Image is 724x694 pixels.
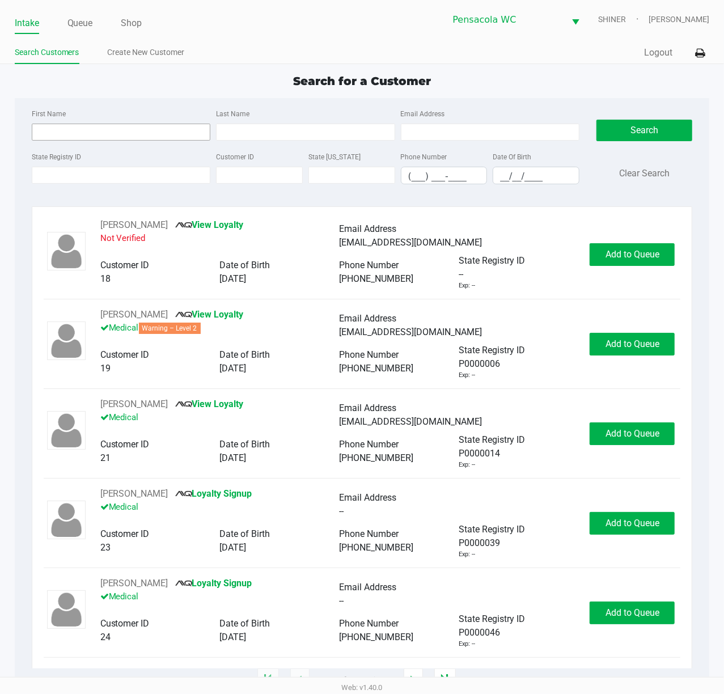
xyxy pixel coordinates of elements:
[459,434,525,445] span: State Registry ID
[100,666,168,680] button: See customer info
[459,357,500,371] span: P0000006
[175,309,244,320] a: View Loyalty
[175,219,244,230] a: View Loyalty
[459,345,525,356] span: State Registry ID
[290,668,310,691] app-submit-button: Previous
[100,411,340,424] p: Medical
[15,15,39,31] a: Intake
[139,323,201,334] span: Warning – Level 2
[619,167,670,180] button: Clear Search
[100,308,168,321] button: See customer info
[220,273,247,284] span: [DATE]
[100,397,168,411] button: See customer info
[216,152,254,162] label: Customer ID
[340,506,344,517] span: --
[606,428,659,439] span: Add to Queue
[459,613,525,624] span: State Registry ID
[100,232,340,245] p: Not Verified
[452,13,558,27] span: Pensacola WC
[340,403,397,413] span: Email Address
[598,14,649,26] span: SHINER
[108,45,185,60] a: Create New Customer
[220,632,247,642] span: [DATE]
[459,640,475,649] div: Exp: --
[100,590,340,603] p: Medical
[590,422,675,445] button: Add to Queue
[340,237,482,248] span: [EMAIL_ADDRESS][DOMAIN_NAME]
[175,578,252,589] a: Loyalty Signup
[100,363,111,374] span: 19
[459,371,475,380] div: Exp: --
[216,109,249,119] label: Last Name
[220,439,270,450] span: Date of Birth
[340,260,399,270] span: Phone Number
[459,255,525,266] span: State Registry ID
[100,487,168,501] button: See customer info
[175,488,252,499] a: Loyalty Signup
[100,439,150,450] span: Customer ID
[596,120,692,141] button: Search
[606,249,659,260] span: Add to Queue
[67,15,93,31] a: Queue
[459,550,475,560] div: Exp: --
[100,273,111,284] span: 18
[340,273,414,284] span: [PHONE_NUMBER]
[459,536,500,550] span: P0000039
[340,439,399,450] span: Phone Number
[340,542,414,553] span: [PHONE_NUMBER]
[401,167,488,184] kendo-maskedtextbox: Format: (999) 999-9999
[100,618,150,629] span: Customer ID
[220,452,247,463] span: [DATE]
[100,321,340,335] p: Medical
[220,542,247,553] span: [DATE]
[220,349,270,360] span: Date of Birth
[590,243,675,266] button: Add to Queue
[340,349,399,360] span: Phone Number
[220,260,270,270] span: Date of Birth
[649,14,709,26] span: [PERSON_NAME]
[459,268,463,281] span: --
[100,577,168,590] button: See customer info
[175,399,244,409] a: View Loyalty
[459,447,500,460] span: P0000014
[590,512,675,535] button: Add to Queue
[340,595,344,606] span: --
[220,528,270,539] span: Date of Birth
[100,542,111,553] span: 23
[340,313,397,324] span: Email Address
[220,618,270,629] span: Date of Birth
[459,626,500,640] span: P0000046
[100,501,340,514] p: Medical
[340,416,482,427] span: [EMAIL_ADDRESS][DOMAIN_NAME]
[340,223,397,234] span: Email Address
[100,218,168,232] button: See customer info
[340,327,482,337] span: [EMAIL_ADDRESS][DOMAIN_NAME]
[32,109,66,119] label: First Name
[459,524,525,535] span: State Registry ID
[340,582,397,593] span: Email Address
[100,632,111,642] span: 24
[459,281,475,291] div: Exp: --
[590,602,675,624] button: Add to Queue
[606,607,659,618] span: Add to Queue
[340,632,414,642] span: [PHONE_NUMBER]
[100,452,111,463] span: 21
[590,333,675,356] button: Add to Queue
[293,74,431,88] span: Search for a Customer
[100,260,150,270] span: Customer ID
[340,528,399,539] span: Phone Number
[644,46,672,60] button: Logout
[493,167,579,185] input: Format: MM/DD/YYYY
[401,109,445,119] label: Email Address
[606,338,659,349] span: Add to Queue
[15,45,79,60] a: Search Customers
[493,152,531,162] label: Date Of Birth
[340,618,399,629] span: Phone Number
[257,668,279,691] app-submit-button: Move to first page
[340,363,414,374] span: [PHONE_NUMBER]
[493,167,579,184] kendo-maskedtextbox: Format: MM/DD/YYYY
[565,6,586,33] button: Select
[308,152,361,162] label: State [US_STATE]
[175,667,252,678] a: Loyalty Signup
[401,152,447,162] label: Phone Number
